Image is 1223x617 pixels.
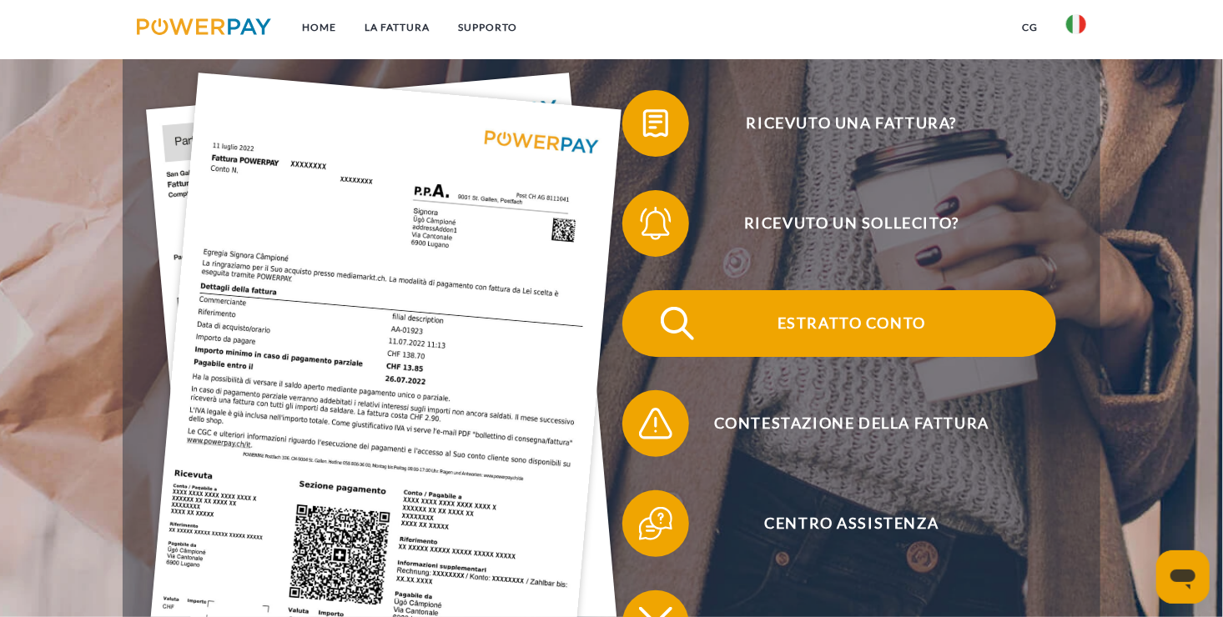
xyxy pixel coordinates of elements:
[622,90,1056,157] button: Ricevuto una fattura?
[635,403,677,444] img: qb_warning.svg
[647,390,1056,457] span: Contestazione della fattura
[635,103,677,144] img: qb_bill.svg
[1156,550,1210,604] iframe: Pulsante per aprire la finestra di messaggistica, conversazione in corso
[635,503,677,544] img: qb_help.svg
[647,290,1056,357] span: Estratto conto
[647,90,1056,157] span: Ricevuto una fattura?
[137,18,271,35] img: logo-powerpay.svg
[622,290,1056,357] button: Estratto conto
[622,390,1056,457] button: Contestazione della fattura
[657,303,698,344] img: qb_search.svg
[635,203,677,244] img: qb_bell.svg
[1066,14,1086,34] img: it
[445,13,532,43] a: Supporto
[647,490,1056,557] span: Centro assistenza
[622,490,1056,557] button: Centro assistenza
[289,13,351,43] a: Home
[622,190,1056,257] button: Ricevuto un sollecito?
[351,13,445,43] a: LA FATTURA
[647,190,1056,257] span: Ricevuto un sollecito?
[1008,13,1052,43] a: CG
